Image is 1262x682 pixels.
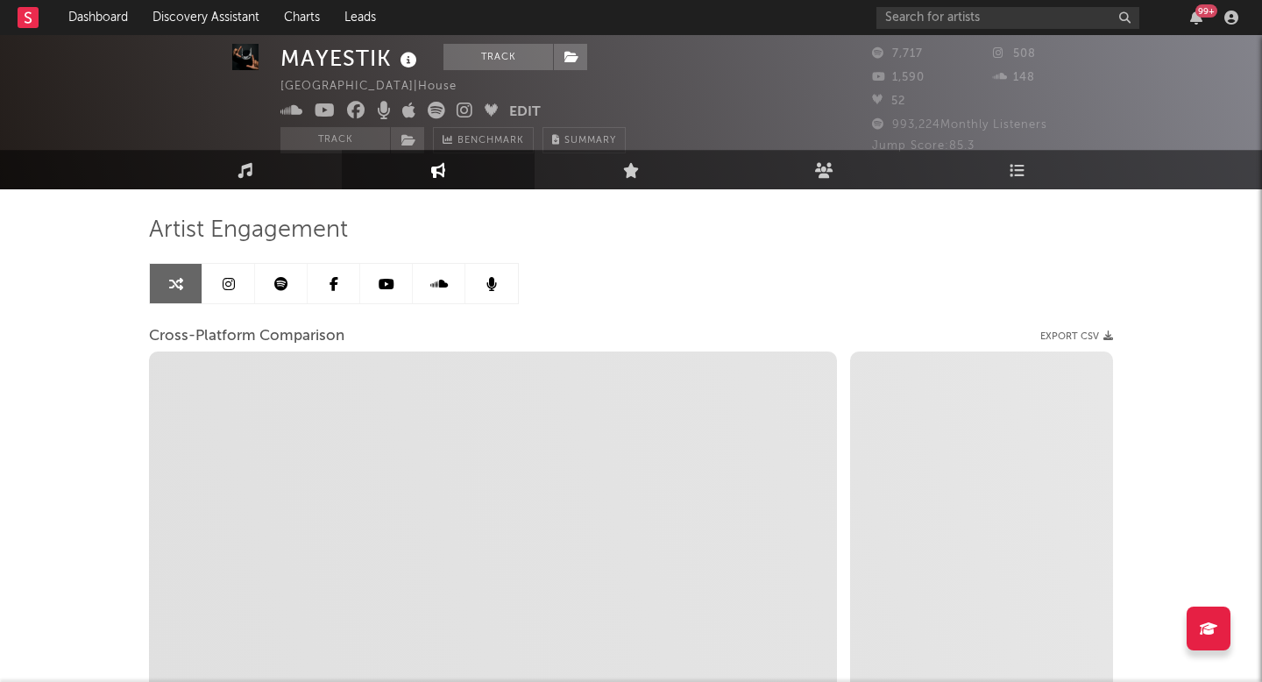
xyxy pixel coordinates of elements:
[280,76,477,97] div: [GEOGRAPHIC_DATA] | House
[542,127,626,153] button: Summary
[1195,4,1217,18] div: 99 +
[149,326,344,347] span: Cross-Platform Comparison
[564,136,616,146] span: Summary
[433,127,534,153] a: Benchmark
[872,72,925,83] span: 1,590
[1040,331,1113,342] button: Export CSV
[280,44,422,73] div: MAYESTIK
[872,119,1047,131] span: 993,224 Monthly Listeners
[872,96,905,107] span: 52
[149,220,348,241] span: Artist Engagement
[509,102,541,124] button: Edit
[993,72,1035,83] span: 148
[872,140,975,152] span: Jump Score: 85.3
[280,127,390,153] button: Track
[1190,11,1202,25] button: 99+
[876,7,1139,29] input: Search for artists
[993,48,1036,60] span: 508
[457,131,524,152] span: Benchmark
[872,48,923,60] span: 7,717
[443,44,553,70] button: Track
